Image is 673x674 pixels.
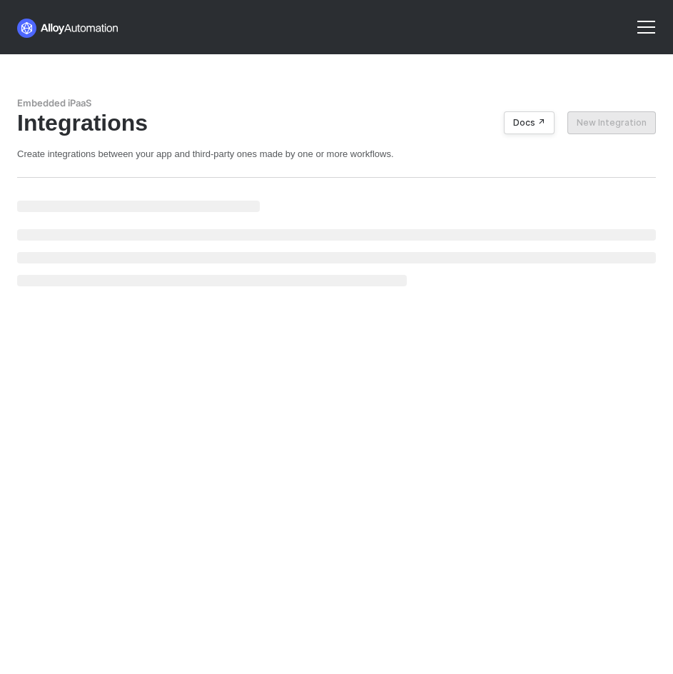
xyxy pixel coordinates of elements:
[17,4,119,50] a: logo
[513,117,545,129] div: Docs ↗
[17,97,656,109] div: Embedded iPaaS
[567,111,656,134] button: New Integration
[17,19,119,38] img: logo
[17,148,656,160] div: Create integrations between your app and third-party ones made by one or more workflows.
[504,111,555,134] button: Docs ↗
[17,109,656,136] div: Integrations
